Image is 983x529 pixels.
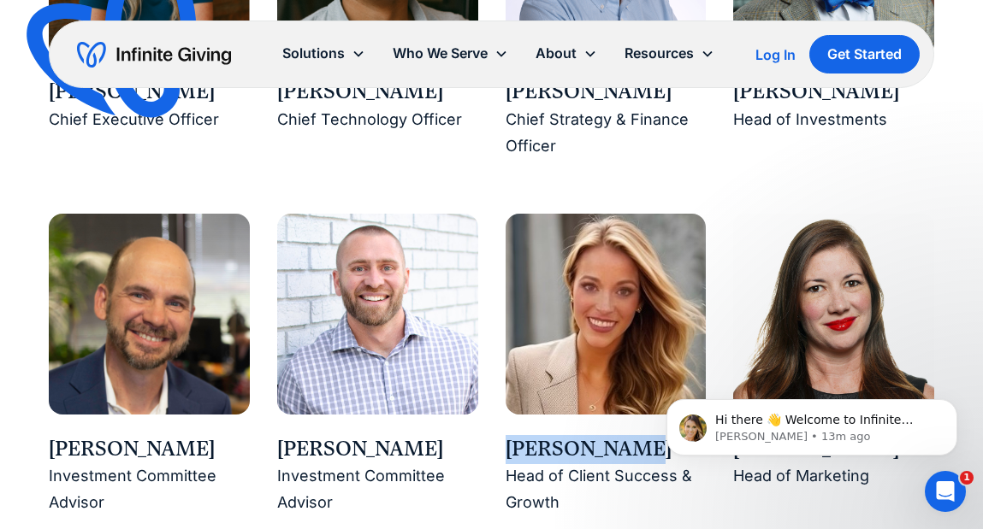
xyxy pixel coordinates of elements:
[611,35,728,72] div: Resources
[641,363,983,483] iframe: Intercom notifications message
[625,42,694,65] div: Resources
[282,42,345,65] div: Solutions
[277,78,478,107] div: [PERSON_NAME]
[506,78,707,107] div: [PERSON_NAME]
[277,463,478,515] div: Investment Committee Advisor
[755,48,796,62] div: Log In
[755,44,796,65] a: Log In
[925,471,966,512] iframe: Intercom live chat
[277,107,478,133] div: Chief Technology Officer
[393,42,488,65] div: Who We Serve
[49,463,250,515] div: Investment Committee Advisor
[960,471,974,485] span: 1
[269,35,379,72] div: Solutions
[522,35,611,72] div: About
[277,435,478,464] div: [PERSON_NAME]
[49,435,250,464] div: [PERSON_NAME]
[506,107,707,159] div: Chief Strategy & Finance Officer
[77,41,231,68] a: home
[733,107,934,133] div: Head of Investments
[506,463,707,515] div: Head of Client Success & Growth
[536,42,577,65] div: About
[379,35,522,72] div: Who We Serve
[506,435,707,464] div: [PERSON_NAME]
[809,35,920,73] a: Get Started
[733,78,934,107] div: [PERSON_NAME]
